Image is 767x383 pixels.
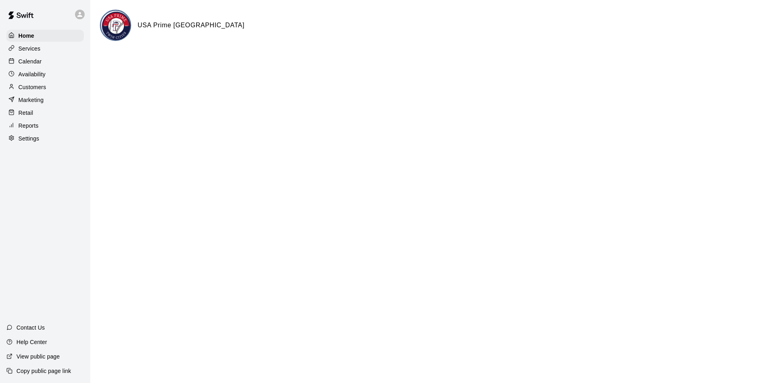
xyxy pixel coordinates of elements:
a: Home [6,30,84,42]
a: Marketing [6,94,84,106]
p: Contact Us [16,324,45,332]
img: USA Prime Twin Cities logo [101,11,131,41]
p: Reports [18,122,39,130]
p: Marketing [18,96,44,104]
p: Availability [18,70,46,78]
p: Customers [18,83,46,91]
a: Reports [6,120,84,132]
p: Copy public page link [16,367,71,375]
a: Customers [6,81,84,93]
a: Availability [6,68,84,80]
a: Retail [6,107,84,119]
p: Settings [18,134,39,143]
a: Calendar [6,55,84,67]
a: Services [6,43,84,55]
p: Help Center [16,338,47,346]
a: Settings [6,132,84,145]
h6: USA Prime [GEOGRAPHIC_DATA] [138,20,245,31]
p: Retail [18,109,33,117]
p: Calendar [18,57,42,65]
p: View public page [16,352,60,361]
p: Home [18,32,34,40]
p: Services [18,45,41,53]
